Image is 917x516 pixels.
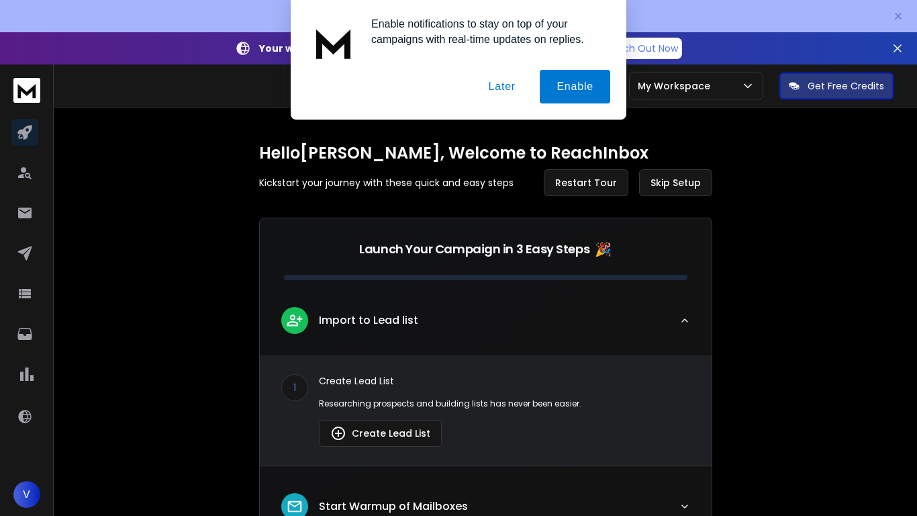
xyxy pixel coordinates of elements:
[650,176,701,189] span: Skip Setup
[540,70,610,103] button: Enable
[471,70,532,103] button: Later
[307,16,360,70] img: notification icon
[639,169,712,196] button: Skip Setup
[319,420,442,447] button: Create Lead List
[259,142,712,164] h1: Hello [PERSON_NAME] , Welcome to ReachInbox
[360,16,610,47] div: Enable notifications to stay on top of your campaigns with real-time updates on replies.
[595,240,612,259] span: 🎉
[319,398,690,409] p: Researching prospects and building lists has never been easier.
[13,481,40,508] button: V
[544,169,628,196] button: Restart Tour
[286,498,303,515] img: lead
[330,425,346,441] img: lead
[260,296,712,355] button: leadImport to Lead list
[319,312,418,329] p: Import to Lead list
[359,240,589,259] p: Launch Your Campaign in 3 Easy Steps
[319,374,690,388] p: Create Lead List
[259,176,514,189] p: Kickstart your journey with these quick and easy steps
[286,312,303,329] img: lead
[281,374,308,401] div: 1
[319,499,468,515] p: Start Warmup of Mailboxes
[260,355,712,466] div: leadImport to Lead list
